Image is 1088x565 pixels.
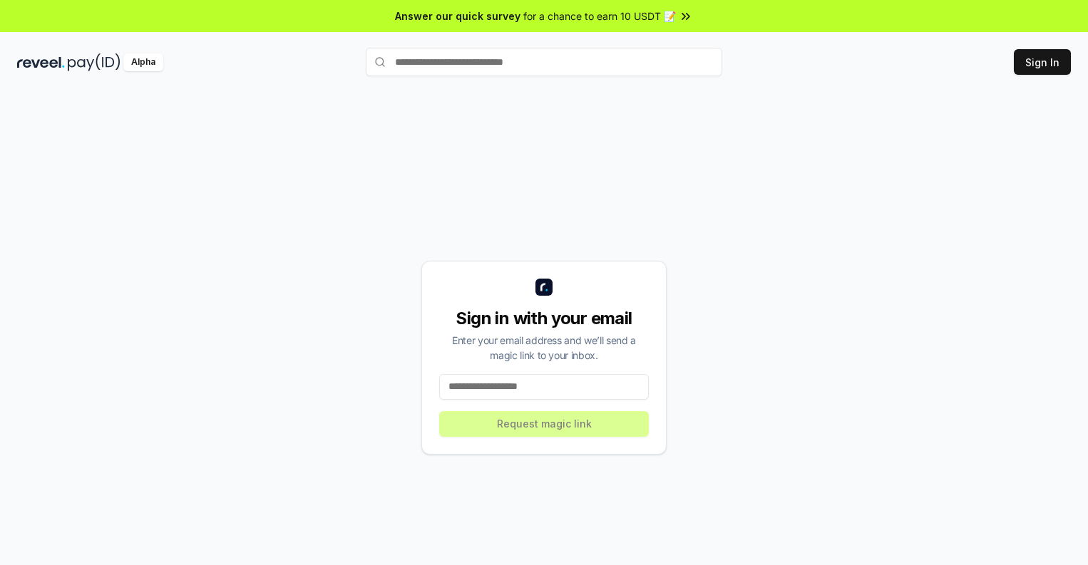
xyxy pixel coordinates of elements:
[535,279,553,296] img: logo_small
[1014,49,1071,75] button: Sign In
[123,53,163,71] div: Alpha
[439,333,649,363] div: Enter your email address and we’ll send a magic link to your inbox.
[68,53,120,71] img: pay_id
[395,9,520,24] span: Answer our quick survey
[523,9,676,24] span: for a chance to earn 10 USDT 📝
[17,53,65,71] img: reveel_dark
[439,307,649,330] div: Sign in with your email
